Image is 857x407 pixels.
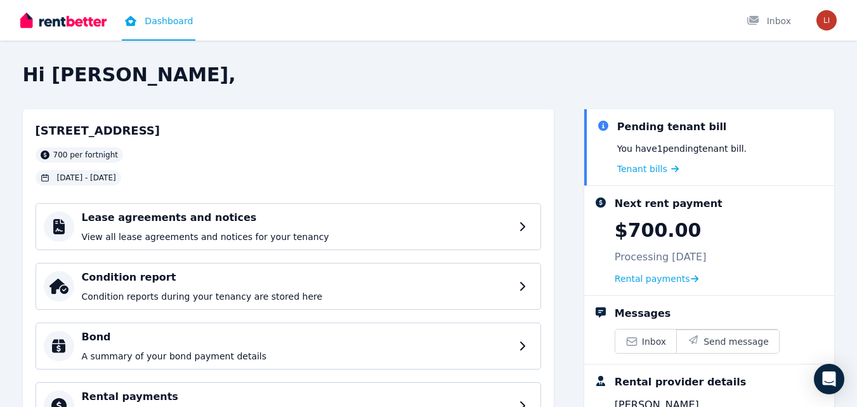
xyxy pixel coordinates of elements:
[814,364,844,394] div: Open Intercom Messenger
[82,270,511,285] h4: Condition report
[615,272,690,285] span: Rental payments
[617,163,667,175] span: Tenant bills
[676,330,779,353] button: Send message
[82,389,511,404] h4: Rental payments
[36,122,160,140] h2: [STREET_ADDRESS]
[615,250,707,265] p: Processing [DATE]
[82,210,511,225] h4: Lease agreements and notices
[747,15,791,27] div: Inbox
[82,350,511,363] p: A summary of your bond payment details
[703,335,769,348] span: Send message
[53,150,119,160] span: 700 per fortnight
[23,63,835,86] h2: Hi [PERSON_NAME],
[57,173,116,183] span: [DATE] - [DATE]
[82,290,511,303] p: Condition reports during your tenancy are stored here
[615,272,699,285] a: Rental payments
[617,163,679,175] a: Tenant bills
[615,196,723,211] div: Next rent payment
[615,330,676,353] a: Inbox
[615,306,671,321] div: Messages
[615,219,702,242] p: $700.00
[642,335,666,348] span: Inbox
[816,10,837,30] img: Elizabeth Golebiowski
[20,11,107,30] img: RentBetter
[617,142,747,155] p: You have 1 pending tenant bill .
[82,230,511,243] p: View all lease agreements and notices for your tenancy
[617,119,727,135] div: Pending tenant bill
[615,375,746,390] div: Rental provider details
[82,330,511,345] h4: Bond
